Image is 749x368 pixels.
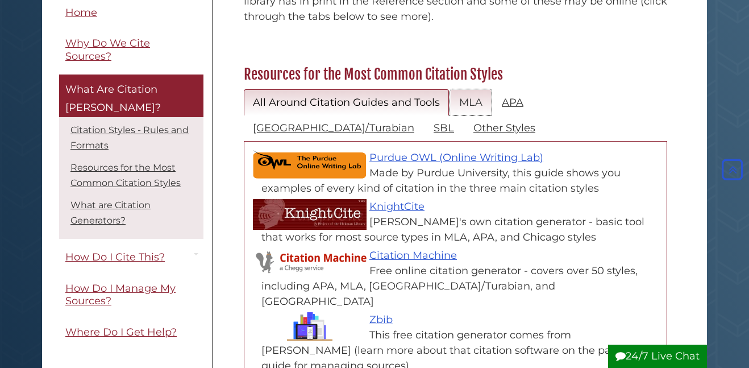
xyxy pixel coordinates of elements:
[70,125,189,151] a: Citation Styles - Rules and Formats
[238,65,673,84] h2: Resources for the Most Common Citation Styles
[608,345,707,368] button: 24/7 Live Chat
[253,312,367,341] img: Logo - colorful screens and book covers
[261,263,661,309] div: Free online citation generator - covers over 50 styles, including APA, MLA, [GEOGRAPHIC_DATA]/Tur...
[59,276,203,314] a: How Do I Manage My Sources?
[369,200,425,213] a: Logo - dark red background with lighter red knight helmet, next to words KnightCite
[65,84,161,114] span: What Are Citation [PERSON_NAME]?
[244,89,449,116] a: All Around Citation Guides and Tools
[253,150,367,179] img: Logo - black text next to black OWL with eye and beak formed by first letters
[70,163,181,189] a: Resources for the Most Common Citation Styles
[369,313,393,326] a: Logo - colorful screens and book covers Zbib
[719,163,746,176] a: Back to Top
[369,151,543,164] a: Logo - black text next to black OWL with eye and beak formed by first letters Purdue OWL (Online ...
[59,75,203,118] a: What Are Citation [PERSON_NAME]?
[59,245,203,271] a: How Do I Cite This?
[244,115,423,142] a: [GEOGRAPHIC_DATA]/Turabian
[261,166,661,196] div: Made by Purdue University, this guide shows you examples of every kind of citation in the three m...
[450,89,492,116] a: MLA
[65,326,177,338] span: Where Do I Get Help?
[59,31,203,69] a: Why Do We Cite Sources?
[65,6,97,19] span: Home
[65,38,150,63] span: Why Do We Cite Sources?
[261,214,661,245] div: [PERSON_NAME]'s own citation generator - basic tool that works for most source types in MLA, APA,...
[70,200,151,226] a: What are Citation Generators?
[464,115,544,142] a: Other Styles
[425,115,463,142] a: SBL
[493,89,532,116] a: APA
[369,249,457,262] a: Logo - grey squirrel jogging on two legs, next to words Citation Machine
[253,199,367,230] img: Logo - dark red background with lighter red knight helmet, next to words
[65,251,165,264] span: How Do I Cite This?
[253,248,367,276] img: Logo - grey squirrel jogging on two legs, next to words
[65,282,176,308] span: How Do I Manage My Sources?
[59,320,203,345] a: Where Do I Get Help?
